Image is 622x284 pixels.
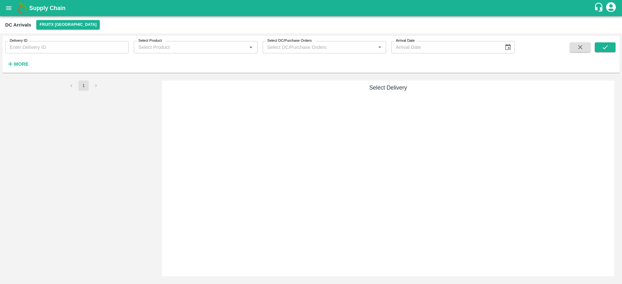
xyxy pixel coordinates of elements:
button: Open [375,43,384,51]
input: Arrival Date [391,41,499,53]
label: Arrival Date [396,38,415,43]
h6: Select Delivery [165,83,612,92]
button: Open [247,43,255,51]
a: Supply Chain [29,4,594,13]
label: Select DC/Purchase Orders [267,38,312,43]
input: Select DC/Purchase Orders [265,43,365,51]
div: DC Arrivals [5,21,31,29]
button: Choose date [502,41,514,53]
div: customer-support [594,2,605,14]
button: open drawer [1,1,16,16]
nav: pagination navigation [65,81,102,91]
b: Supply Chain [29,5,65,11]
input: Select Product [136,43,245,51]
button: More [5,59,30,70]
div: account of current user [605,1,617,15]
label: Select Product [138,38,162,43]
label: Delivery ID [10,38,27,43]
button: Select DC [36,20,100,29]
input: Enter Delivery ID [5,41,129,53]
button: page 1 [78,81,89,91]
img: logo [16,2,29,15]
strong: More [14,61,29,67]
